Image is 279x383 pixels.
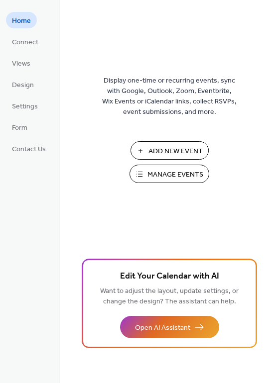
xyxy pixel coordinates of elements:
span: Contact Us [12,144,46,155]
span: Display one-time or recurring events, sync with Google, Outlook, Zoom, Eventbrite, Wix Events or ... [102,76,237,117]
a: Home [6,12,37,28]
a: Form [6,119,33,135]
span: Form [12,123,27,133]
button: Add New Event [131,141,209,160]
a: Contact Us [6,140,52,157]
span: Edit Your Calendar with AI [120,270,219,284]
span: Want to adjust the layout, update settings, or change the design? The assistant can help. [100,285,239,308]
a: Connect [6,33,44,50]
button: Open AI Assistant [120,316,219,338]
span: Open AI Assistant [135,323,190,333]
span: Manage Events [147,170,203,180]
a: Views [6,55,36,71]
button: Manage Events [130,165,209,183]
span: Views [12,59,30,69]
span: Design [12,80,34,91]
span: Add New Event [148,146,203,157]
a: Design [6,76,40,93]
span: Settings [12,101,38,112]
a: Settings [6,97,44,114]
span: Home [12,16,31,26]
span: Connect [12,37,38,48]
